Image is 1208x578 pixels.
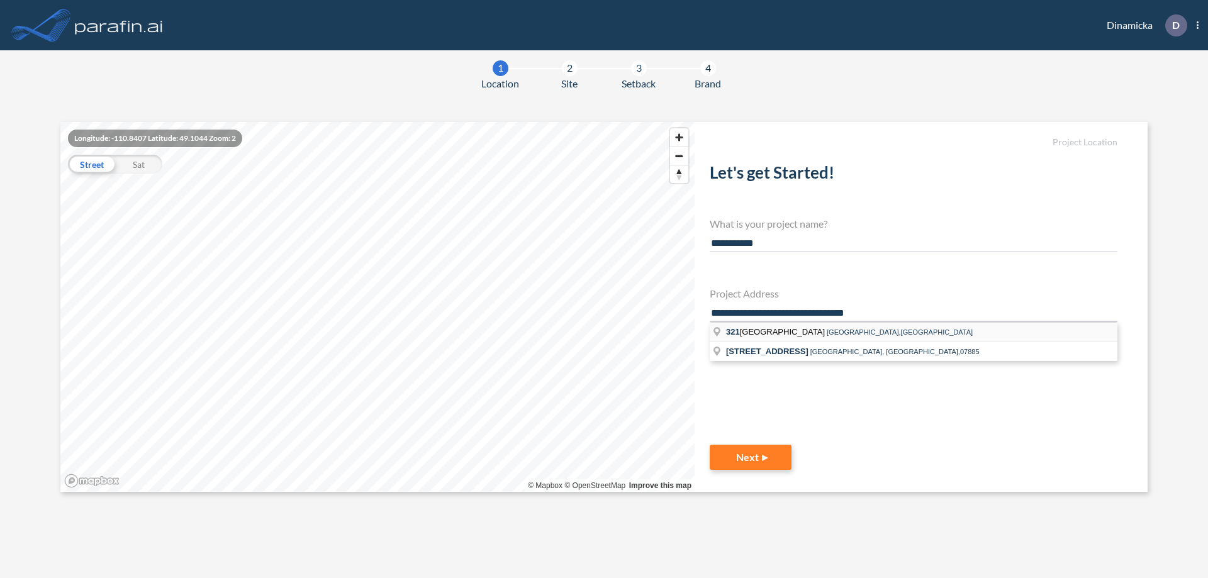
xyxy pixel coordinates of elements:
span: Site [561,76,578,91]
div: 2 [562,60,578,76]
div: 4 [700,60,716,76]
span: [STREET_ADDRESS] [726,347,808,356]
span: [GEOGRAPHIC_DATA], [GEOGRAPHIC_DATA],07885 [810,348,980,355]
div: Street [68,155,115,174]
h4: What is your project name? [710,218,1117,230]
div: Sat [115,155,162,174]
a: OpenStreetMap [564,481,625,490]
button: Reset bearing to north [670,165,688,183]
h4: Project Address [710,287,1117,299]
a: Mapbox [528,481,562,490]
a: Mapbox homepage [64,474,120,488]
span: 321 [726,327,740,336]
button: Zoom in [670,128,688,147]
a: Improve this map [629,481,691,490]
div: 1 [493,60,508,76]
h2: Let's get Started! [710,163,1117,187]
span: [GEOGRAPHIC_DATA] [726,327,827,336]
img: logo [72,13,165,38]
span: Setback [622,76,656,91]
h5: Project Location [710,137,1117,148]
p: D [1172,19,1180,31]
div: Longitude: -110.8407 Latitude: 49.1044 Zoom: 2 [68,130,242,147]
button: Zoom out [670,147,688,165]
span: Brand [695,76,721,91]
div: 3 [631,60,647,76]
canvas: Map [60,122,695,492]
button: Next [710,445,791,470]
span: [GEOGRAPHIC_DATA],[GEOGRAPHIC_DATA] [827,328,973,336]
span: Location [481,76,519,91]
div: Dinamicka [1088,14,1199,36]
